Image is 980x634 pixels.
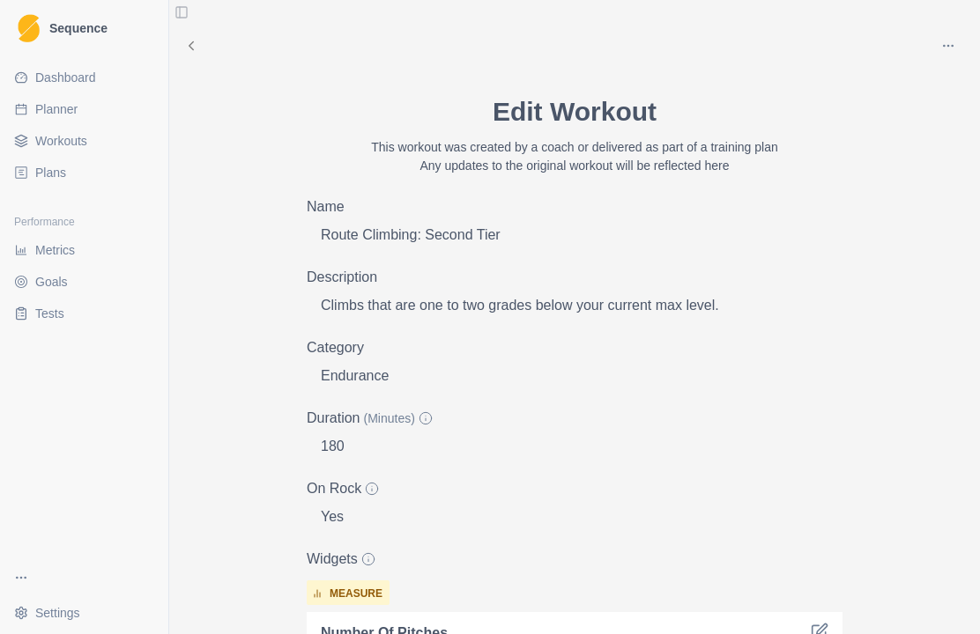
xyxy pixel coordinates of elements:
img: Logo [18,14,40,43]
p: This workout was created by a coach or delivered as part of a training plan [307,138,843,157]
span: Dashboard [35,69,96,86]
a: Metrics [7,236,161,264]
a: Planner [7,95,161,123]
label: Name [307,196,832,217]
button: Settings [7,599,161,627]
a: LogoSequence [7,7,161,49]
a: Dashboard [7,63,161,92]
label: Duration [307,408,832,429]
span: Metrics [35,241,75,259]
p: Edit Workout [307,92,843,131]
a: Plans [7,158,161,187]
p: Yes [321,506,843,527]
span: Workouts [35,132,87,150]
span: (Minutes) [363,409,414,428]
p: Climbs that are one to two grades below your current max level. [321,295,843,316]
span: Sequence [49,22,108,34]
span: Plans [35,164,66,181]
a: Tests [7,299,161,328]
a: Workouts [7,127,161,155]
label: Description [307,267,832,288]
p: measure [330,586,382,601]
span: Tests [35,305,64,322]
p: Route Climbing: Second Tier [321,225,843,246]
label: Widgets [307,549,832,570]
span: Goals [35,273,68,291]
legend: On Rock [307,478,832,499]
p: Any updates to the original workout will be reflected here [307,157,843,175]
div: Performance [7,208,161,236]
p: 180 [321,436,843,457]
p: Endurance [321,365,843,387]
a: Goals [7,268,161,296]
span: Planner [35,100,78,118]
label: Category [307,337,832,358]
